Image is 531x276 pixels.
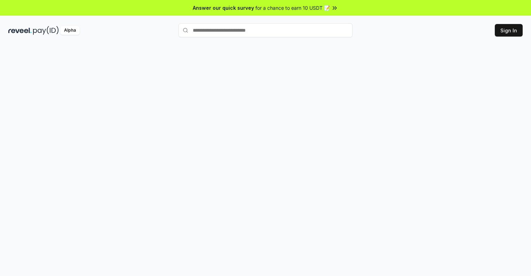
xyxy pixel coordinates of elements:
[33,26,59,35] img: pay_id
[193,4,254,11] span: Answer our quick survey
[255,4,330,11] span: for a chance to earn 10 USDT 📝
[8,26,32,35] img: reveel_dark
[60,26,80,35] div: Alpha
[495,24,523,37] button: Sign In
